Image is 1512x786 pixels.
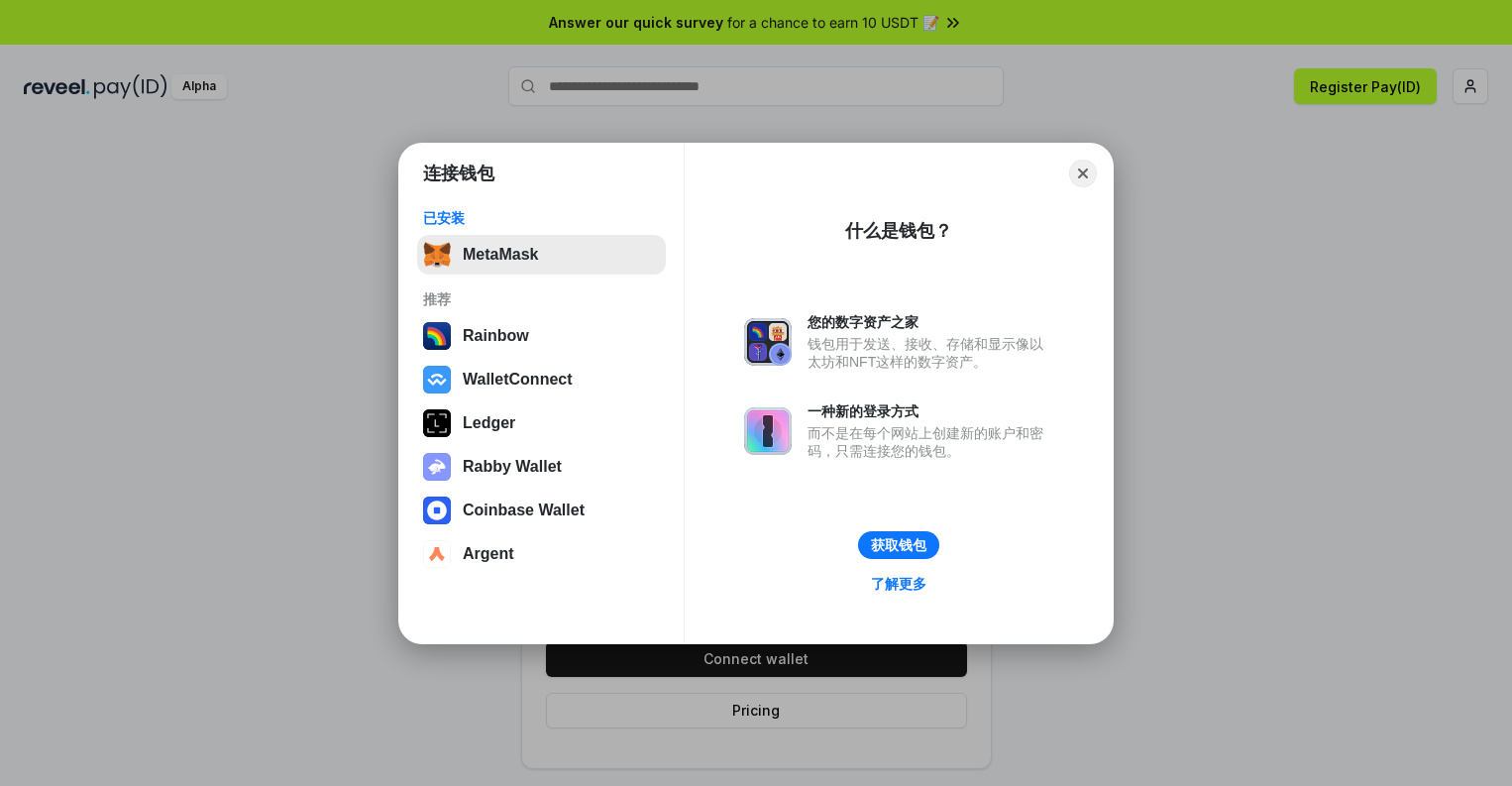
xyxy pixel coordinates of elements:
img: svg+xml,%3Csvg%20xmlns%3D%22http%3A%2F%2Fwww.w3.org%2F2000%2Fsvg%22%20width%3D%2228%22%20height%3... [423,409,451,437]
div: WalletConnect [463,371,573,389]
div: Rabby Wallet [463,458,562,476]
button: MetaMask [417,235,666,275]
div: 了解更多 [871,575,926,593]
div: 您的数字资产之家 [808,313,1053,331]
button: Rainbow [417,316,666,356]
button: Rabby Wallet [417,447,666,487]
img: svg+xml,%3Csvg%20width%3D%2228%22%20height%3D%2228%22%20viewBox%3D%220%200%2028%2028%22%20fill%3D... [423,497,451,524]
div: 什么是钱包？ [845,219,952,243]
a: 了解更多 [859,571,938,597]
div: 已安装 [423,209,660,227]
div: 一种新的登录方式 [808,402,1053,420]
img: svg+xml,%3Csvg%20width%3D%2228%22%20height%3D%2228%22%20viewBox%3D%220%200%2028%2028%22%20fill%3D... [423,540,451,568]
div: 推荐 [423,290,660,308]
button: Argent [417,534,666,574]
div: 而不是在每个网站上创建新的账户和密码，只需连接您的钱包。 [808,424,1053,460]
h1: 连接钱包 [423,162,494,185]
button: Ledger [417,403,666,443]
div: Argent [463,545,514,563]
div: Coinbase Wallet [463,502,585,519]
div: Rainbow [463,327,529,345]
div: 获取钱包 [871,536,926,554]
img: svg+xml,%3Csvg%20xmlns%3D%22http%3A%2F%2Fwww.w3.org%2F2000%2Fsvg%22%20fill%3D%22none%22%20viewBox... [423,453,451,481]
img: svg+xml,%3Csvg%20width%3D%2228%22%20height%3D%2228%22%20viewBox%3D%220%200%2028%2028%22%20fill%3D... [423,366,451,393]
button: WalletConnect [417,360,666,399]
button: 获取钱包 [858,531,939,559]
img: svg+xml,%3Csvg%20xmlns%3D%22http%3A%2F%2Fwww.w3.org%2F2000%2Fsvg%22%20fill%3D%22none%22%20viewBox... [744,407,792,455]
img: svg+xml,%3Csvg%20fill%3D%22none%22%20height%3D%2233%22%20viewBox%3D%220%200%2035%2033%22%20width%... [423,241,451,269]
img: svg+xml,%3Csvg%20width%3D%22120%22%20height%3D%22120%22%20viewBox%3D%220%200%20120%20120%22%20fil... [423,322,451,350]
div: MetaMask [463,246,538,264]
div: Ledger [463,414,515,432]
button: Close [1069,160,1097,187]
div: 钱包用于发送、接收、存储和显示像以太坊和NFT这样的数字资产。 [808,335,1053,371]
img: svg+xml,%3Csvg%20xmlns%3D%22http%3A%2F%2Fwww.w3.org%2F2000%2Fsvg%22%20fill%3D%22none%22%20viewBox... [744,318,792,366]
button: Coinbase Wallet [417,491,666,530]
